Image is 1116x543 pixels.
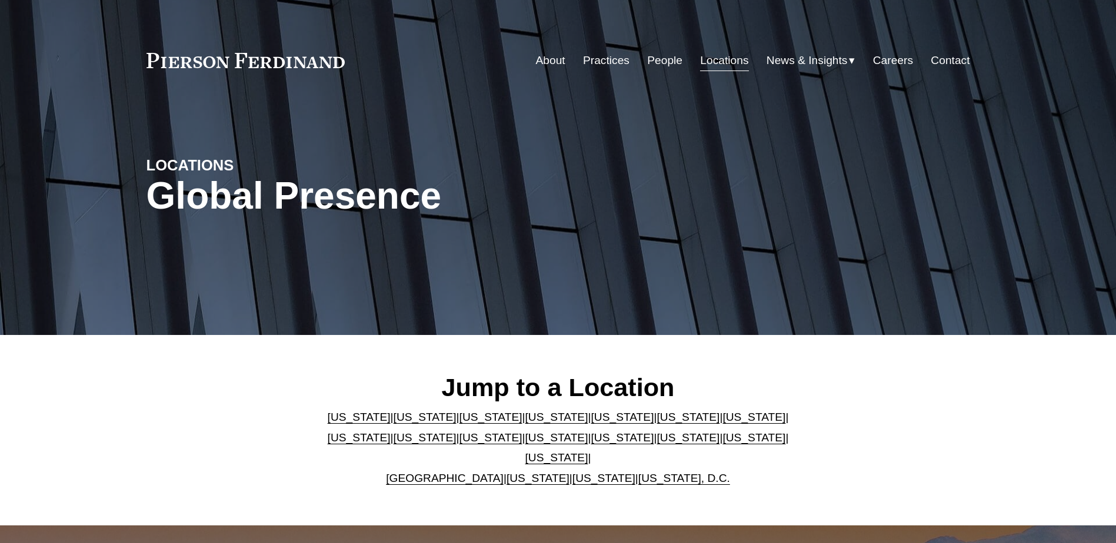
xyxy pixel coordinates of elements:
a: [US_STATE] [572,472,635,484]
a: Locations [700,49,748,72]
a: folder dropdown [767,49,855,72]
a: [US_STATE] [657,431,719,444]
a: [US_STATE] [525,451,588,464]
a: [US_STATE] [591,431,654,444]
a: [GEOGRAPHIC_DATA] [386,472,504,484]
a: Careers [873,49,913,72]
a: Practices [583,49,629,72]
a: [US_STATE] [722,431,785,444]
p: | | | | | | | | | | | | | | | | | | [318,407,798,488]
a: [US_STATE] [591,411,654,423]
a: [US_STATE] [507,472,569,484]
a: [US_STATE] [394,411,457,423]
a: [US_STATE], D.C. [638,472,730,484]
a: About [536,49,565,72]
a: [US_STATE] [459,411,522,423]
a: People [647,49,682,72]
a: [US_STATE] [657,411,719,423]
a: [US_STATE] [722,411,785,423]
a: [US_STATE] [525,431,588,444]
a: [US_STATE] [525,411,588,423]
h4: LOCATIONS [146,156,352,175]
a: Contact [931,49,970,72]
a: [US_STATE] [328,411,391,423]
a: [US_STATE] [394,431,457,444]
a: [US_STATE] [459,431,522,444]
h1: Global Presence [146,175,695,217]
h2: Jump to a Location [318,372,798,403]
span: News & Insights [767,51,848,71]
a: [US_STATE] [328,431,391,444]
